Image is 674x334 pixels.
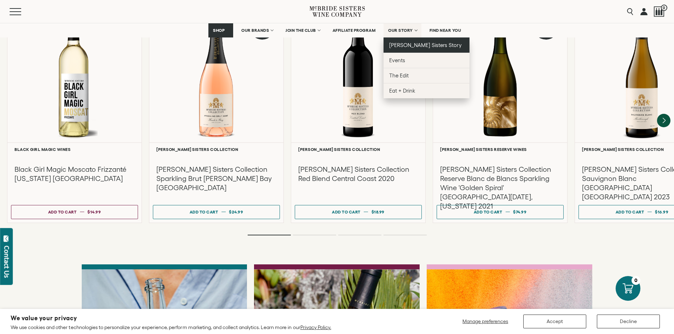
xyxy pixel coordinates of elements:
a: JOIN THE CLUB [281,23,324,37]
span: FIND NEAR YOU [430,28,461,33]
span: $18.99 [371,210,385,214]
div: Add to cart [48,207,77,217]
a: AFFILIATE PROGRAM [328,23,380,37]
button: Next [657,114,670,127]
a: SHOP [208,23,233,37]
a: Eat + Drink [384,83,470,98]
h6: [PERSON_NAME] Sisters Collection [298,147,418,152]
h3: [PERSON_NAME] Sisters Collection Sparkling Brut [PERSON_NAME] Bay [GEOGRAPHIC_DATA] [156,165,276,192]
li: Page dot 2 [293,235,336,235]
span: $24.99 [229,210,243,214]
span: JOIN THE CLUB [286,28,316,33]
h3: Black Girl Magic Moscato Frizzanté [US_STATE] [GEOGRAPHIC_DATA] [15,165,134,183]
span: 0 [661,5,667,11]
a: FIND NEAR YOU [425,23,466,37]
button: Decline [597,315,660,328]
span: SHOP [213,28,225,33]
span: $14.99 [87,210,101,214]
div: Add to cart [332,207,361,217]
p: We use cookies and other technologies to personalize your experience, perform marketing, and coll... [11,324,331,330]
div: Add to cart [190,207,218,217]
button: Add to cart $74.99 [437,205,564,219]
button: Add to cart $18.99 [295,205,422,219]
span: OUR STORY [388,28,413,33]
div: 0 [632,276,640,285]
a: [PERSON_NAME] Sisters Story [384,37,470,53]
li: Page dot 4 [384,235,427,235]
div: Add to cart [616,207,644,217]
span: Eat + Drink [389,88,415,94]
a: The Edit [384,68,470,83]
span: Manage preferences [462,318,508,324]
button: Accept [523,315,586,328]
a: OUR STORY [384,23,421,37]
button: Add to cart $14.99 [11,205,138,219]
h6: [PERSON_NAME] Sisters Reserve Wines [440,147,560,152]
span: The Edit [389,72,409,78]
h3: [PERSON_NAME] Sisters Collection Reserve Blanc de Blancs Sparkling Wine 'Golden Spiral' [GEOGRAPH... [440,165,560,211]
li: Page dot 3 [338,235,381,235]
a: Pink 92 Points McBride Sisters Collection Sparkling Brut Rose Hawke's Bay NV [PERSON_NAME] Sister... [149,5,284,223]
span: [PERSON_NAME] Sisters Story [389,42,462,48]
a: White Best Seller McBride Sisters Collection Reserve Blanc de Blancs Sparkling Wine 'Golden Spira... [433,5,568,223]
a: Red Best Seller McBride Sisters Collection Red Blend Central Coast [PERSON_NAME] Sisters Collecti... [291,5,426,223]
span: Events [389,57,405,63]
div: Add to cart [474,207,502,217]
span: $74.99 [513,210,526,214]
h2: We value your privacy [11,315,331,321]
a: Events [384,53,470,68]
span: AFFILIATE PROGRAM [333,28,376,33]
a: White Black Girl Magic Moscato Frizzanté California NV Black Girl Magic Wines Black Girl Magic Mo... [7,5,142,223]
h6: [PERSON_NAME] Sisters Collection [156,147,276,152]
button: Mobile Menu Trigger [10,8,35,15]
h3: [PERSON_NAME] Sisters Collection Red Blend Central Coast 2020 [298,165,418,183]
div: Contact Us [3,246,10,278]
button: Add to cart $24.99 [153,205,280,219]
a: OUR BRANDS [237,23,277,37]
span: $16.99 [655,210,668,214]
li: Page dot 1 [248,235,291,235]
a: Privacy Policy. [300,324,331,330]
span: OUR BRANDS [241,28,269,33]
h6: Black Girl Magic Wines [15,147,134,152]
button: Manage preferences [458,315,513,328]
